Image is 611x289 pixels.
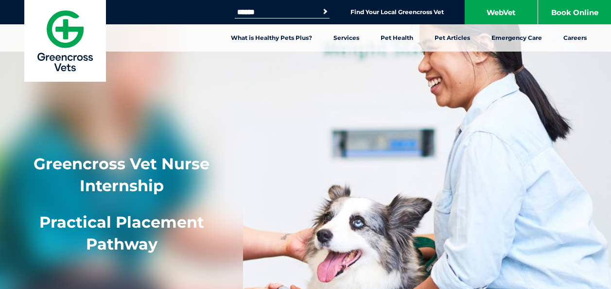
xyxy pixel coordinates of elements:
[481,24,553,52] a: Emergency Care
[323,24,370,52] a: Services
[424,24,481,52] a: Pet Articles
[553,24,597,52] a: Careers
[220,24,323,52] a: What is Healthy Pets Plus?
[320,7,330,17] button: Search
[370,24,424,52] a: Pet Health
[34,154,209,195] strong: Greencross Vet Nurse Internship
[39,213,204,253] span: Practical Placement Pathway
[350,8,444,16] a: Find Your Local Greencross Vet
